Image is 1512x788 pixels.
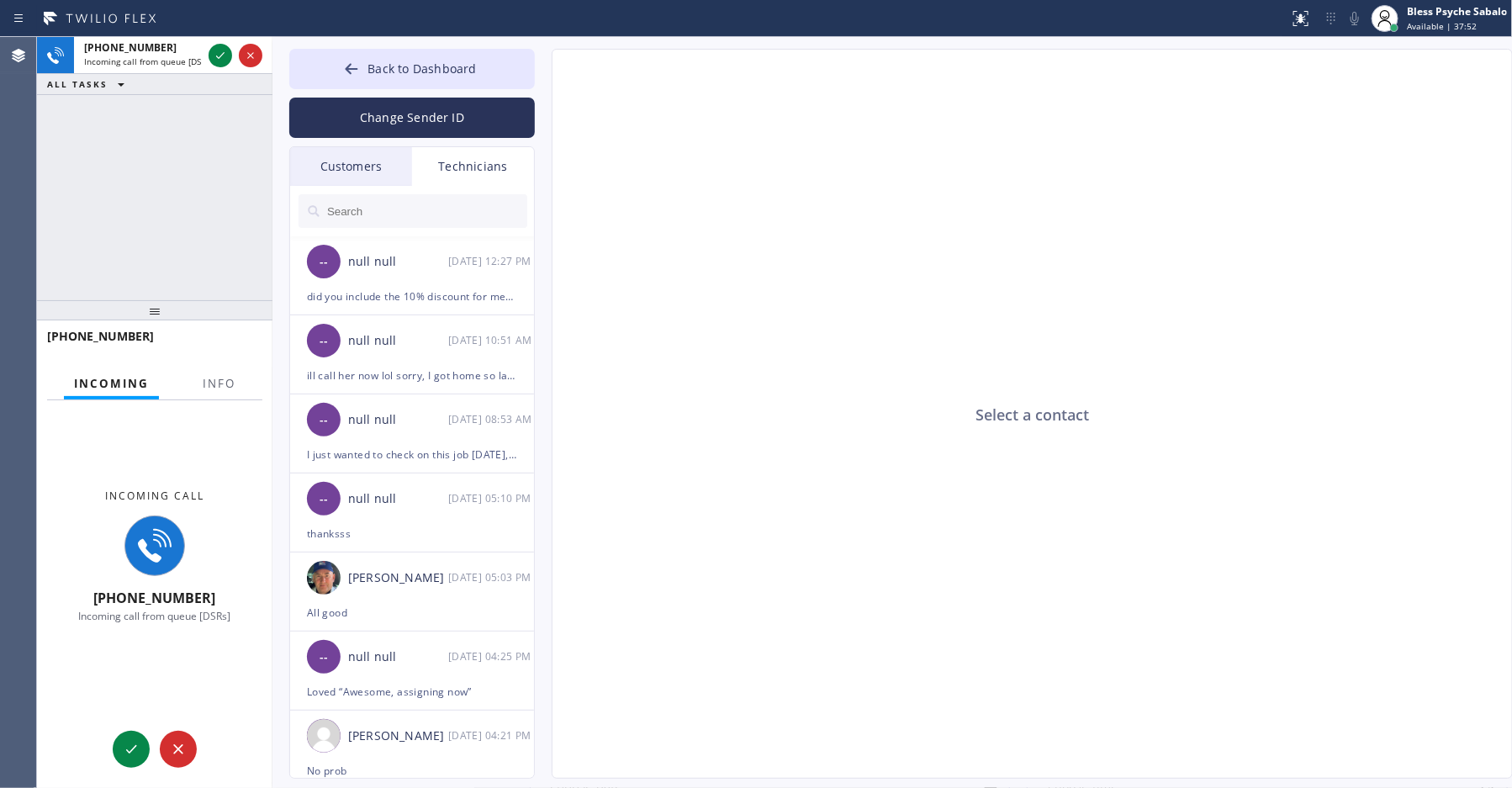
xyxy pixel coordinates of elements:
div: 09/06/2025 9:03 AM [448,568,536,587]
span: [PHONE_NUMBER] [94,589,216,607]
span: Incoming call from queue [DSRs] [84,56,213,67]
div: Technicians [412,147,534,186]
input: Search [325,194,527,228]
div: [PERSON_NAME] [348,569,448,588]
span: [PHONE_NUMBER] [47,328,154,344]
div: 09/08/2025 9:27 AM [448,251,536,271]
span: -- [320,331,328,351]
div: 09/08/2025 9:53 AM [448,410,536,429]
button: Change Sender ID [289,98,535,138]
button: Mute [1343,7,1367,30]
div: 09/06/2025 9:10 AM [448,489,536,508]
div: I just wanted to check on this job [DATE], [PERSON_NAME]/9FJ7CP [307,445,517,464]
div: 09/08/2025 9:51 AM [448,331,536,350]
button: Info [193,368,246,400]
div: did you include the 10% discount for membership? [307,287,517,306]
div: null null [348,252,448,272]
button: Back to Dashboard [289,49,535,89]
span: Incoming call from queue [DSRs] [79,609,231,623]
span: Info [203,376,235,391]
div: 09/05/2025 9:21 AM [448,726,536,745]
button: Incoming [64,368,159,400]
div: All good [307,603,517,622]
span: -- [320,648,328,667]
div: null null [348,331,448,351]
span: Available | 37:52 [1407,20,1477,32]
div: ill call her now lol sorry, I got home so late last night. This morning it was really hard to get... [307,366,517,385]
span: -- [320,489,328,509]
div: 09/05/2025 9:25 AM [448,647,536,666]
div: null null [348,648,448,667]
button: Reject [239,44,262,67]
button: ALL TASKS [37,74,141,94]
div: No prob [307,761,517,780]
span: -- [320,410,328,430]
div: Bless Psyche Sabalo [1407,4,1507,19]
div: Customers [290,147,412,186]
img: user.png [307,719,341,753]
div: [PERSON_NAME] [348,727,448,746]
span: [PHONE_NUMBER] [84,40,177,55]
span: Incoming call [105,489,204,503]
button: Accept [209,44,232,67]
span: Back to Dashboard [367,61,476,77]
span: ALL TASKS [47,78,108,90]
button: Reject [160,731,197,768]
div: Loved “Awesome, assigning now” [307,682,517,701]
img: eb1005bbae17aab9b5e109a2067821b9.jpg [307,561,341,595]
div: null null [348,489,448,509]
div: thanksss [307,524,517,543]
span: Incoming [74,376,149,391]
span: -- [320,252,328,272]
div: null null [348,410,448,430]
button: Accept [113,731,150,768]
